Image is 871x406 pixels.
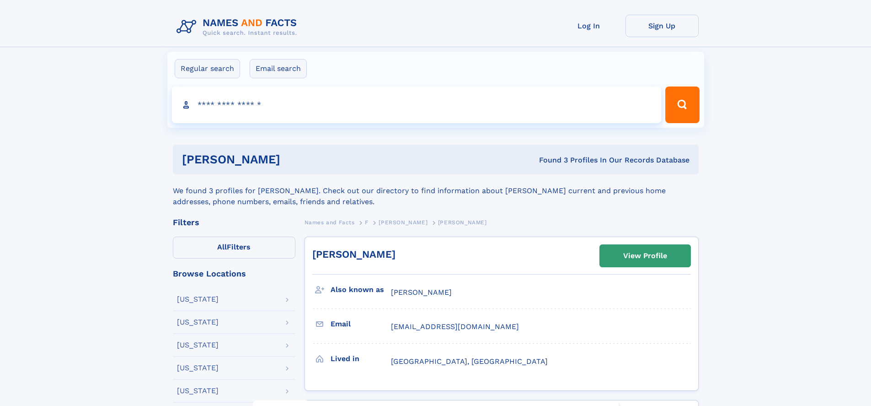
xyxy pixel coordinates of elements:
[177,364,219,372] div: [US_STATE]
[552,15,625,37] a: Log In
[250,59,307,78] label: Email search
[391,288,452,297] span: [PERSON_NAME]
[391,322,519,331] span: [EMAIL_ADDRESS][DOMAIN_NAME]
[391,357,548,366] span: [GEOGRAPHIC_DATA], [GEOGRAPHIC_DATA]
[379,219,427,226] span: [PERSON_NAME]
[173,237,295,259] label: Filters
[600,245,690,267] a: View Profile
[379,217,427,228] a: [PERSON_NAME]
[175,59,240,78] label: Regular search
[172,87,662,123] input: search input
[665,87,699,123] button: Search Button
[438,219,487,226] span: [PERSON_NAME]
[365,219,369,226] span: F
[331,282,391,298] h3: Also known as
[177,319,219,326] div: [US_STATE]
[177,296,219,303] div: [US_STATE]
[623,245,667,266] div: View Profile
[173,174,699,207] div: We found 3 profiles for [PERSON_NAME]. Check out our directory to find information about [PERSON_...
[305,217,355,228] a: Names and Facts
[331,316,391,332] h3: Email
[217,243,227,251] span: All
[173,218,295,227] div: Filters
[177,341,219,349] div: [US_STATE]
[312,249,395,260] a: [PERSON_NAME]
[177,387,219,395] div: [US_STATE]
[182,154,410,165] h1: [PERSON_NAME]
[173,15,305,39] img: Logo Names and Facts
[365,217,369,228] a: F
[173,270,295,278] div: Browse Locations
[625,15,699,37] a: Sign Up
[331,351,391,367] h3: Lived in
[410,155,689,165] div: Found 3 Profiles In Our Records Database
